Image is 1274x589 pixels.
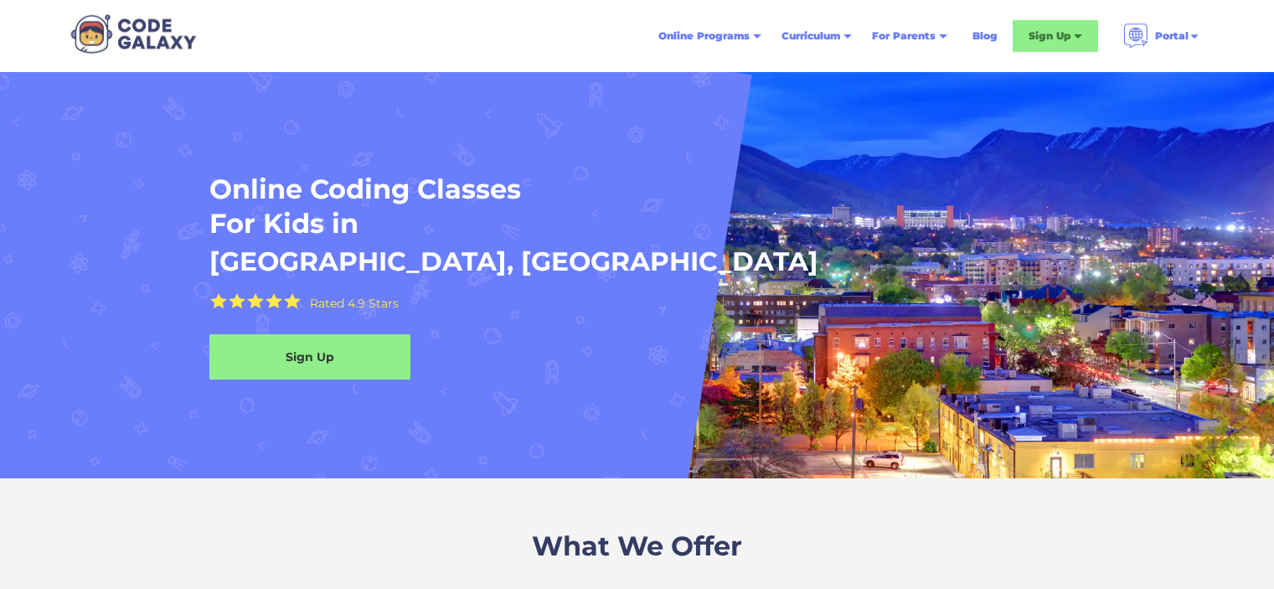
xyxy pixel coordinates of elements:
[310,297,399,309] div: Rated 4.9 Stars
[209,349,410,365] div: Sign Up
[962,21,1008,51] a: Blog
[210,293,227,309] img: Yellow Star - the Code Galaxy
[266,293,282,309] img: Yellow Star - the Code Galaxy
[209,334,410,380] a: Sign Up
[247,293,264,309] img: Yellow Star - the Code Galaxy
[658,28,750,44] div: Online Programs
[872,28,936,44] div: For Parents
[209,172,933,241] h1: Online Coding Classes For Kids in
[1155,28,1189,44] div: Portal
[284,293,301,309] img: Yellow Star - the Code Galaxy
[781,28,840,44] div: Curriculum
[1029,28,1070,44] div: Sign Up
[209,245,818,279] h1: [GEOGRAPHIC_DATA], [GEOGRAPHIC_DATA]
[229,293,245,309] img: Yellow Star - the Code Galaxy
